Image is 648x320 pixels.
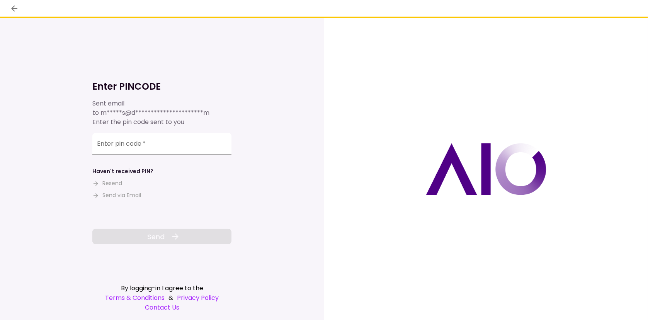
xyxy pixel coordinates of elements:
h1: Enter PINCODE [92,80,231,93]
button: Send [92,229,231,244]
span: Send [147,231,165,242]
div: By logging-in I agree to the [92,283,231,293]
a: Contact Us [92,303,231,312]
button: Send via Email [92,191,141,199]
a: Privacy Policy [177,293,219,303]
button: back [8,2,21,15]
img: AIO logo [426,143,546,195]
div: & [92,293,231,303]
a: Terms & Conditions [105,293,165,303]
button: Resend [92,179,122,187]
div: Sent email to Enter the pin code sent to you [92,99,231,127]
div: Haven't received PIN? [92,167,153,175]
